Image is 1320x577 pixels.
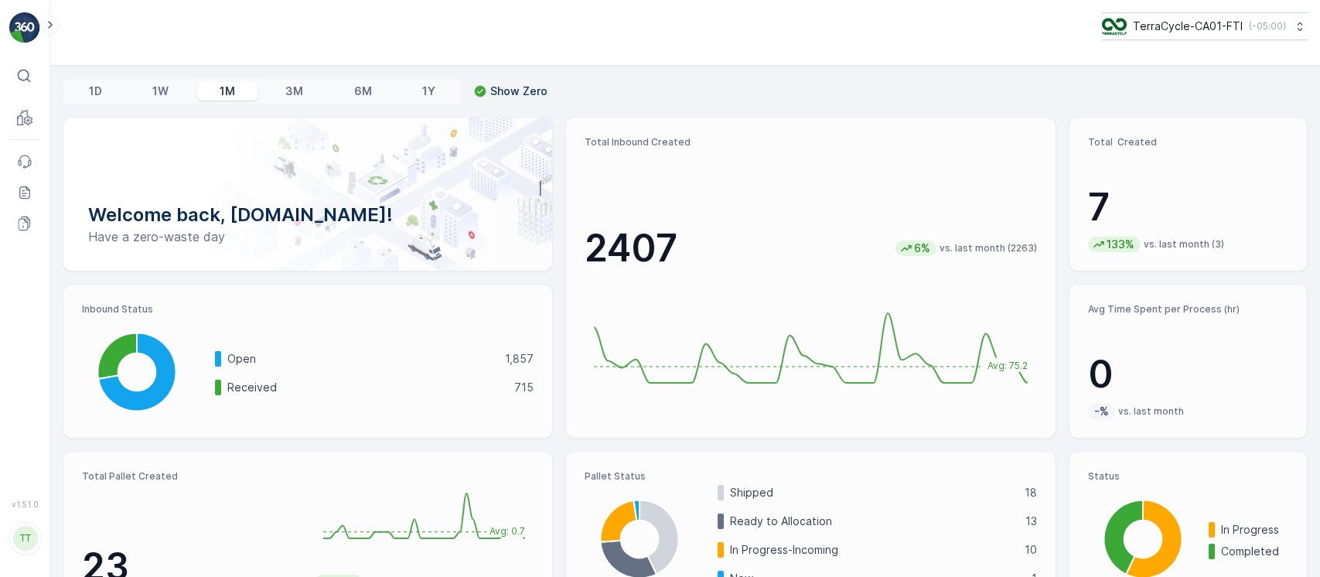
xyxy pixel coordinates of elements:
p: Total Created [1088,136,1288,149]
p: 3M [285,84,303,99]
p: In Progress [1221,522,1288,538]
div: TT [13,526,38,551]
p: 0 [1088,351,1288,398]
p: -% [1093,404,1110,419]
p: Ready to Allocation [730,514,1015,529]
p: 1Y [422,84,435,99]
p: Inbound Status [82,303,534,316]
p: Total Inbound Created [585,136,1036,149]
p: Have a zero-waste day [88,227,527,246]
p: 1D [89,84,102,99]
p: TerraCycle-CA01-FTI [1133,19,1243,34]
p: 133% [1105,237,1136,252]
p: 2407 [585,225,677,271]
p: Avg Time Spent per Process (hr) [1088,303,1288,316]
p: 1W [152,84,169,99]
button: TT [9,512,40,565]
p: vs. last month (2263) [940,242,1037,254]
img: TC_BVHiTW6.png [1102,18,1127,35]
p: Welcome back, [DOMAIN_NAME]! [88,203,527,227]
p: 18 [1025,485,1037,500]
p: 13 [1025,514,1037,529]
p: Shipped [730,485,1014,500]
p: Total Pallet Created [82,470,302,483]
p: 6M [354,84,372,99]
p: Received [227,380,504,395]
p: Open [227,351,495,367]
p: 6% [912,241,932,256]
p: 715 [514,380,534,395]
p: Status [1088,470,1288,483]
p: In Progress-Incoming [730,542,1014,558]
p: 7 [1088,184,1288,230]
button: TerraCycle-CA01-FTI(-05:00) [1102,12,1308,40]
p: Show Zero [490,84,547,99]
p: ( -05:00 ) [1249,20,1286,32]
p: Pallet Status [585,470,1036,483]
span: v 1.51.0 [9,500,40,509]
p: Completed [1221,544,1288,559]
p: vs. last month [1118,405,1184,418]
p: 1M [220,84,235,99]
p: 10 [1025,542,1037,558]
p: 1,857 [505,351,534,367]
p: vs. last month (3) [1144,238,1224,251]
img: logo [9,12,40,43]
